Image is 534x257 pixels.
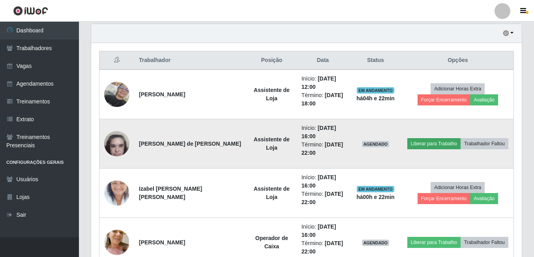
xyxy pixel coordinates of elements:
strong: há 00 h e 22 min [356,194,395,200]
li: Início: [302,124,344,141]
strong: Operador de Caixa [255,235,288,249]
li: Término: [302,141,344,157]
span: AGENDADO [362,240,390,246]
time: [DATE] 12:00 [302,75,336,90]
th: Data [297,51,349,70]
li: Início: [302,75,344,91]
li: Término: [302,239,344,256]
button: Avaliação [470,193,498,204]
button: Adicionar Horas Extra [431,182,485,193]
time: [DATE] 16:00 [302,125,336,139]
img: 1720171489810.jpeg [104,82,129,107]
strong: Assistente de Loja [254,87,290,101]
li: Início: [302,173,344,190]
th: Posição [247,51,297,70]
span: AGENDADO [362,141,390,147]
time: [DATE] 16:00 [302,223,336,238]
strong: Assistente de Loja [254,186,290,200]
li: Término: [302,91,344,108]
span: EM ANDAMENTO [357,87,394,94]
button: Trabalhador Faltou [461,237,508,248]
img: 1677848309634.jpeg [104,171,129,216]
li: Término: [302,190,344,206]
strong: [PERSON_NAME] [139,239,185,246]
button: Trabalhador Faltou [461,138,508,149]
strong: Izabel [PERSON_NAME] [PERSON_NAME] [139,186,202,200]
button: Forçar Encerramento [418,94,470,105]
button: Liberar para Trabalho [407,138,461,149]
strong: há 04 h e 22 min [356,95,395,101]
span: EM ANDAMENTO [357,186,394,192]
th: Opções [402,51,514,70]
th: Status [349,51,402,70]
strong: Assistente de Loja [254,136,290,151]
img: 1743993949303.jpeg [104,127,129,160]
button: Avaliação [470,94,498,105]
button: Adicionar Horas Extra [431,83,485,94]
th: Trabalhador [134,51,247,70]
button: Liberar para Trabalho [407,237,461,248]
time: [DATE] 16:00 [302,174,336,189]
li: Início: [302,223,344,239]
strong: [PERSON_NAME] de [PERSON_NAME] [139,141,241,147]
strong: [PERSON_NAME] [139,91,185,98]
button: Forçar Encerramento [418,193,470,204]
img: CoreUI Logo [13,6,48,16]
